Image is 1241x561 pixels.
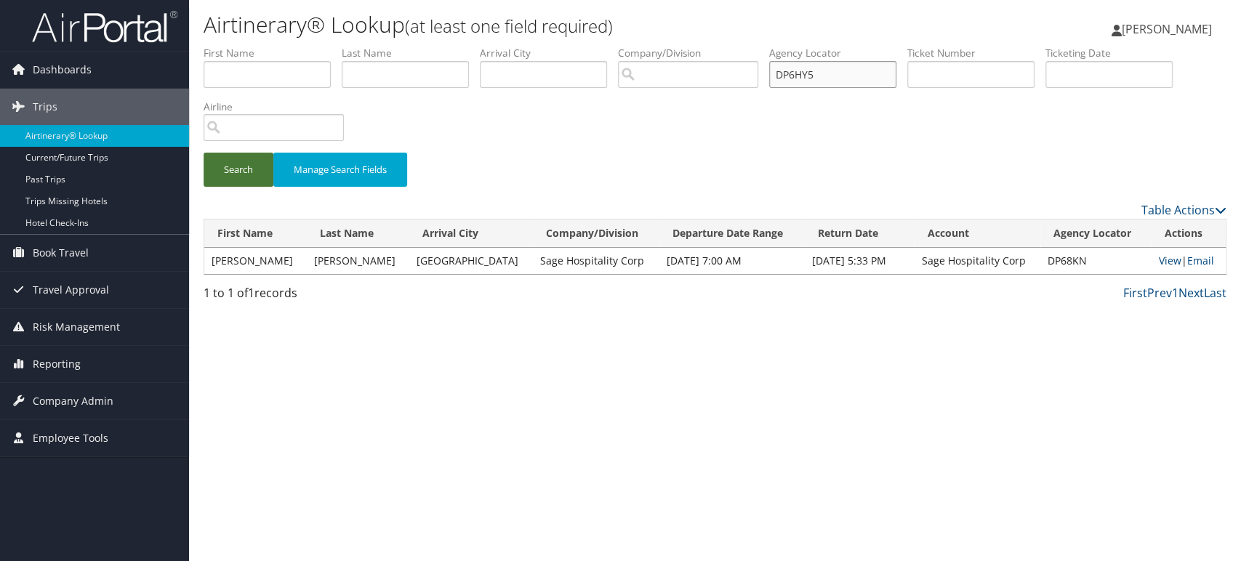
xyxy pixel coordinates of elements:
button: Manage Search Fields [273,153,407,187]
td: [DATE] 5:33 PM [805,248,914,274]
small: (at least one field required) [405,14,613,38]
label: Ticket Number [907,46,1045,60]
button: Search [204,153,273,187]
td: | [1152,248,1226,274]
a: 1 [1172,285,1178,301]
h1: Airtinerary® Lookup [204,9,885,40]
span: [PERSON_NAME] [1122,21,1212,37]
a: Table Actions [1141,202,1226,218]
td: Sage Hospitality Corp [533,248,659,274]
img: airportal-logo.png [32,9,177,44]
th: Actions [1152,219,1226,248]
span: 1 [248,285,254,301]
a: Prev [1147,285,1172,301]
label: Last Name [342,46,480,60]
td: Sage Hospitality Corp [914,248,1040,274]
th: Departure Date Range: activate to sort column ascending [659,219,805,248]
td: [PERSON_NAME] [204,248,307,274]
th: Company/Division [533,219,659,248]
td: DP68KN [1040,248,1151,274]
a: Email [1187,254,1214,267]
a: First [1123,285,1147,301]
span: Reporting [33,346,81,382]
a: [PERSON_NAME] [1112,7,1226,51]
label: Arrival City [480,46,618,60]
label: First Name [204,46,342,60]
td: [GEOGRAPHIC_DATA] [409,248,533,274]
a: View [1159,254,1181,267]
span: Dashboards [33,52,92,88]
th: Agency Locator: activate to sort column ascending [1040,219,1151,248]
span: Employee Tools [33,420,108,456]
th: Account: activate to sort column ascending [914,219,1040,248]
span: Risk Management [33,309,120,345]
a: Next [1178,285,1204,301]
th: Last Name: activate to sort column ascending [307,219,409,248]
a: Last [1204,285,1226,301]
span: Trips [33,89,57,125]
span: Travel Approval [33,272,109,308]
label: Agency Locator [769,46,907,60]
span: Company Admin [33,383,113,419]
td: [PERSON_NAME] [307,248,409,274]
label: Airline [204,100,355,114]
td: [DATE] 7:00 AM [659,248,805,274]
div: 1 to 1 of records [204,284,443,309]
span: Book Travel [33,235,89,271]
label: Ticketing Date [1045,46,1184,60]
th: First Name: activate to sort column ascending [204,219,307,248]
th: Arrival City: activate to sort column ascending [409,219,533,248]
label: Company/Division [618,46,769,60]
th: Return Date: activate to sort column ascending [805,219,914,248]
